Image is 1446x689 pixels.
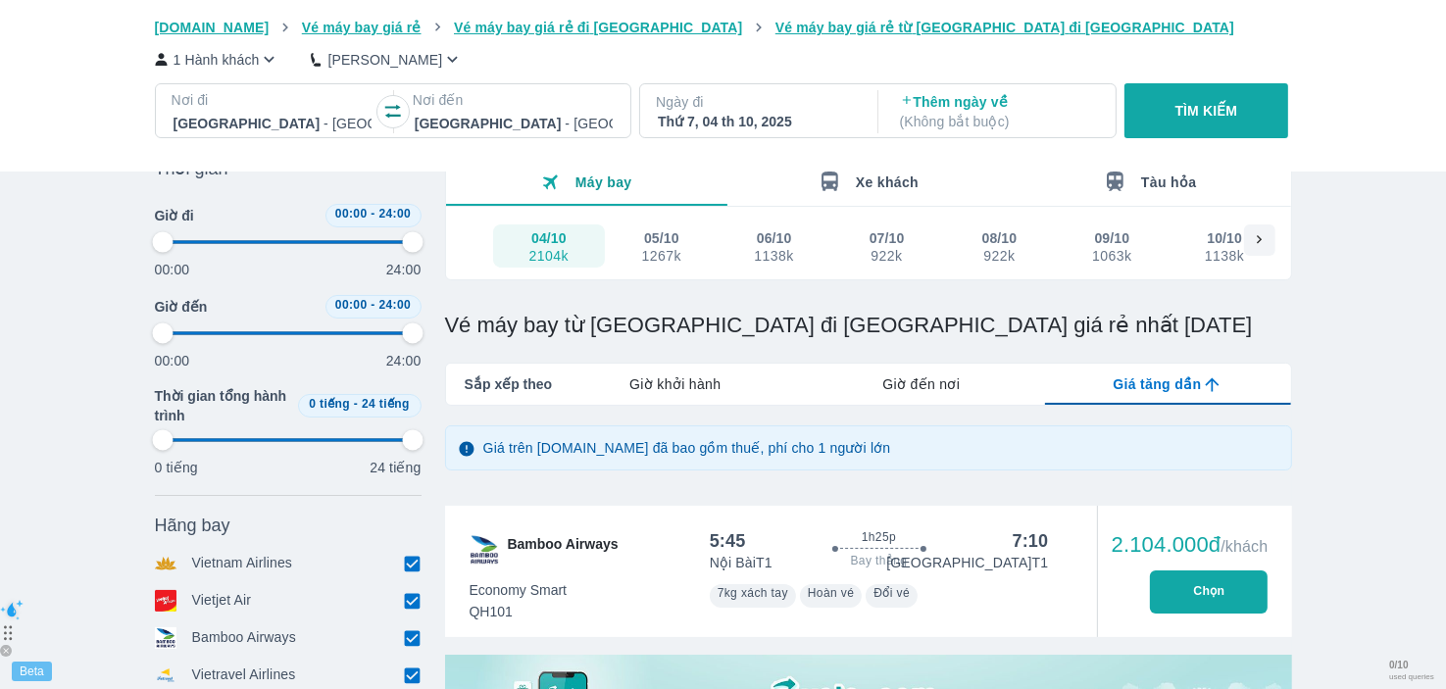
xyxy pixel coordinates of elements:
div: scrollable day and price [493,224,1244,268]
p: Vietnam Airlines [192,553,293,574]
div: 09/10 [1095,228,1130,248]
div: 922k [871,248,904,264]
p: Thêm ngày về [900,92,1098,131]
div: 07/10 [870,228,905,248]
button: Chọn [1150,570,1268,614]
span: Tàu hỏa [1141,174,1197,190]
div: 10/10 [1207,228,1242,248]
div: 5:45 [710,529,746,553]
div: lab API tabs example [552,364,1290,405]
span: Sắp xếp theo [465,374,553,394]
p: 00:00 [155,351,190,370]
p: Vietravel Airlines [192,664,296,686]
span: 24:00 [378,298,411,312]
p: ( Không bắt buộc ) [900,112,1098,131]
p: 00:00 [155,260,190,279]
span: /khách [1221,538,1268,555]
span: - [371,207,374,221]
div: 1138k [1205,248,1244,264]
p: 24 tiếng [370,458,421,477]
div: 2104k [529,248,569,264]
span: 24 tiếng [362,397,410,411]
nav: breadcrumb [155,18,1292,37]
div: 04/10 [531,228,567,248]
span: Máy bay [575,174,632,190]
p: 24:00 [386,351,422,370]
p: 0 tiếng [155,458,198,477]
p: Bamboo Airways [192,627,296,649]
span: Vé máy bay giá rẻ từ [GEOGRAPHIC_DATA] đi [GEOGRAPHIC_DATA] [775,20,1234,35]
div: Beta [12,662,52,681]
p: [PERSON_NAME] [327,50,442,70]
p: Nơi đến [413,90,615,110]
div: Thứ 7, 04 th 10, 2025 [658,112,856,131]
img: QH [469,534,500,566]
div: 05/10 [644,228,679,248]
div: 1138k [754,248,793,264]
span: used queries [1389,672,1434,682]
p: Giá trên [DOMAIN_NAME] đã bao gồm thuế, phí cho 1 người lớn [483,438,891,458]
span: 00:00 [335,207,368,221]
span: Vé máy bay giá rẻ đi [GEOGRAPHIC_DATA] [454,20,742,35]
p: 24:00 [386,260,422,279]
p: Nơi đi [172,90,374,110]
span: - [371,298,374,312]
span: Giờ đi [155,206,194,225]
span: Hoàn vé [808,586,855,600]
span: 1h25p [862,529,896,545]
button: TÌM KIẾM [1124,83,1288,138]
span: Economy Smart [470,580,568,600]
div: 7:10 [1013,529,1049,553]
button: [PERSON_NAME] [311,49,463,70]
p: Ngày đi [656,92,858,112]
span: Giờ khởi hành [629,374,721,394]
p: TÌM KIẾM [1175,101,1238,121]
div: 06/10 [757,228,792,248]
span: - [354,397,358,411]
span: [DOMAIN_NAME] [155,20,270,35]
p: 1 Hành khách [174,50,260,70]
button: 1 Hành khách [155,49,280,70]
span: Bamboo Airways [508,534,619,566]
p: [GEOGRAPHIC_DATA] T1 [886,553,1048,572]
div: 1063k [1092,248,1131,264]
div: 2.104.000đ [1112,533,1269,557]
span: 0 tiếng [309,397,350,411]
span: Xe khách [856,174,919,190]
span: 24:00 [378,207,411,221]
span: Vé máy bay giá rẻ [302,20,422,35]
div: 1267k [642,248,681,264]
span: Hãng bay [155,514,230,537]
span: Giá tăng dần [1113,374,1201,394]
p: Vietjet Air [192,590,252,612]
div: 08/10 [982,228,1018,248]
p: Nội Bài T1 [710,553,773,572]
span: 00:00 [335,298,368,312]
span: 0 / 10 [1389,660,1434,672]
span: Giờ đến [155,297,208,317]
span: Giờ đến nơi [882,374,960,394]
div: 922k [983,248,1017,264]
h1: Vé máy bay từ [GEOGRAPHIC_DATA] đi [GEOGRAPHIC_DATA] giá rẻ nhất [DATE] [445,312,1292,339]
span: Thời gian tổng hành trình [155,386,290,425]
span: Đổi vé [873,586,910,600]
span: 7kg xách tay [718,586,788,600]
span: QH101 [470,602,568,621]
